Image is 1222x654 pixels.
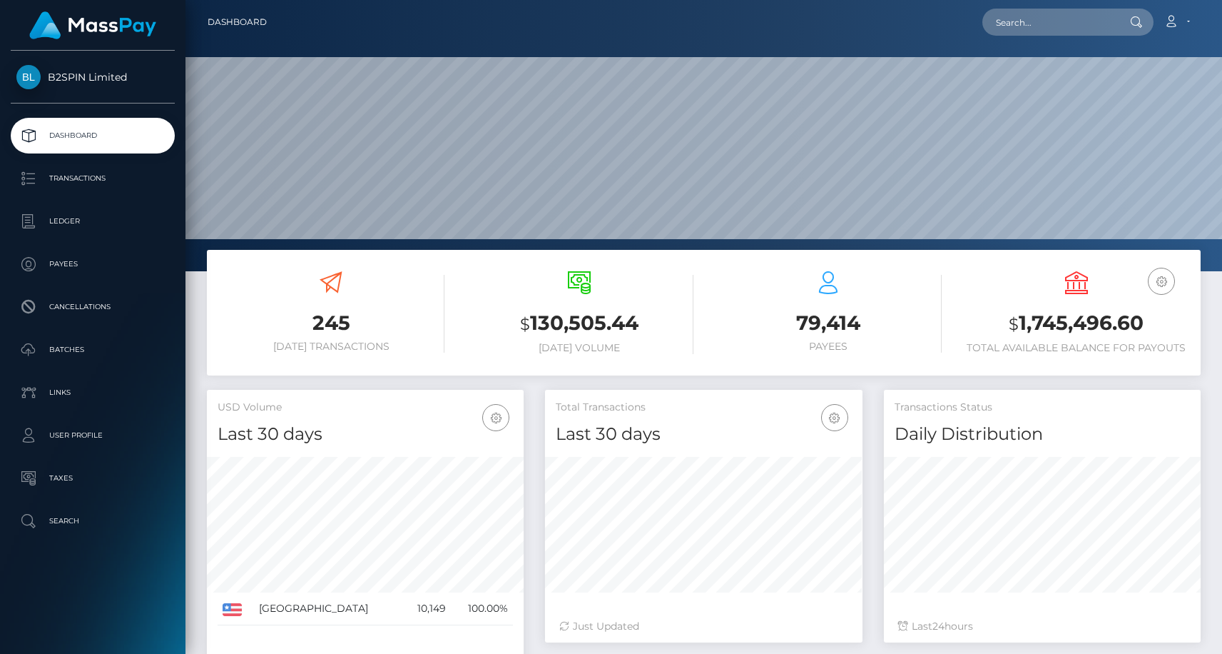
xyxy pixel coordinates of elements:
h4: Daily Distribution [895,422,1190,447]
input: Search... [982,9,1116,36]
h4: Last 30 days [556,422,851,447]
p: User Profile [16,425,169,446]
h6: Payees [715,341,942,353]
small: $ [520,314,530,334]
a: Payees [11,246,175,282]
p: Batches [16,339,169,361]
div: Last hours [898,619,1186,634]
p: Links [16,382,169,403]
a: Search [11,503,175,539]
img: MassPay Logo [29,11,156,39]
a: Ledger [11,203,175,239]
td: 100.00% [451,593,513,625]
h3: 79,414 [715,309,942,337]
h3: 245 [218,309,444,337]
td: [GEOGRAPHIC_DATA] [254,593,402,625]
h6: [DATE] Transactions [218,341,444,353]
img: US.png [223,603,242,616]
a: Batches [11,332,175,368]
p: Cancellations [16,296,169,318]
h3: 130,505.44 [466,309,693,338]
a: Taxes [11,461,175,496]
h5: Total Transactions [556,401,851,415]
h3: 1,745,496.60 [963,309,1190,338]
p: Search [16,510,169,532]
h6: [DATE] Volume [466,342,693,354]
a: Links [11,375,175,411]
div: Just Updated [559,619,847,634]
h6: Total Available Balance for Payouts [963,342,1190,354]
a: User Profile [11,418,175,453]
a: Dashboard [11,118,175,154]
h5: Transactions Status [895,401,1190,415]
p: Transactions [16,168,169,189]
small: $ [1009,314,1019,334]
p: Taxes [16,468,169,489]
p: Ledger [16,211,169,232]
span: 24 [932,620,944,633]
span: B2SPIN Limited [11,71,175,84]
h4: Last 30 days [218,422,513,447]
h5: USD Volume [218,401,513,415]
p: Payees [16,253,169,275]
img: B2SPIN Limited [16,65,41,89]
a: Cancellations [11,289,175,325]
a: Transactions [11,161,175,196]
td: 10,149 [403,593,451,625]
a: Dashboard [208,7,267,37]
p: Dashboard [16,125,169,146]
